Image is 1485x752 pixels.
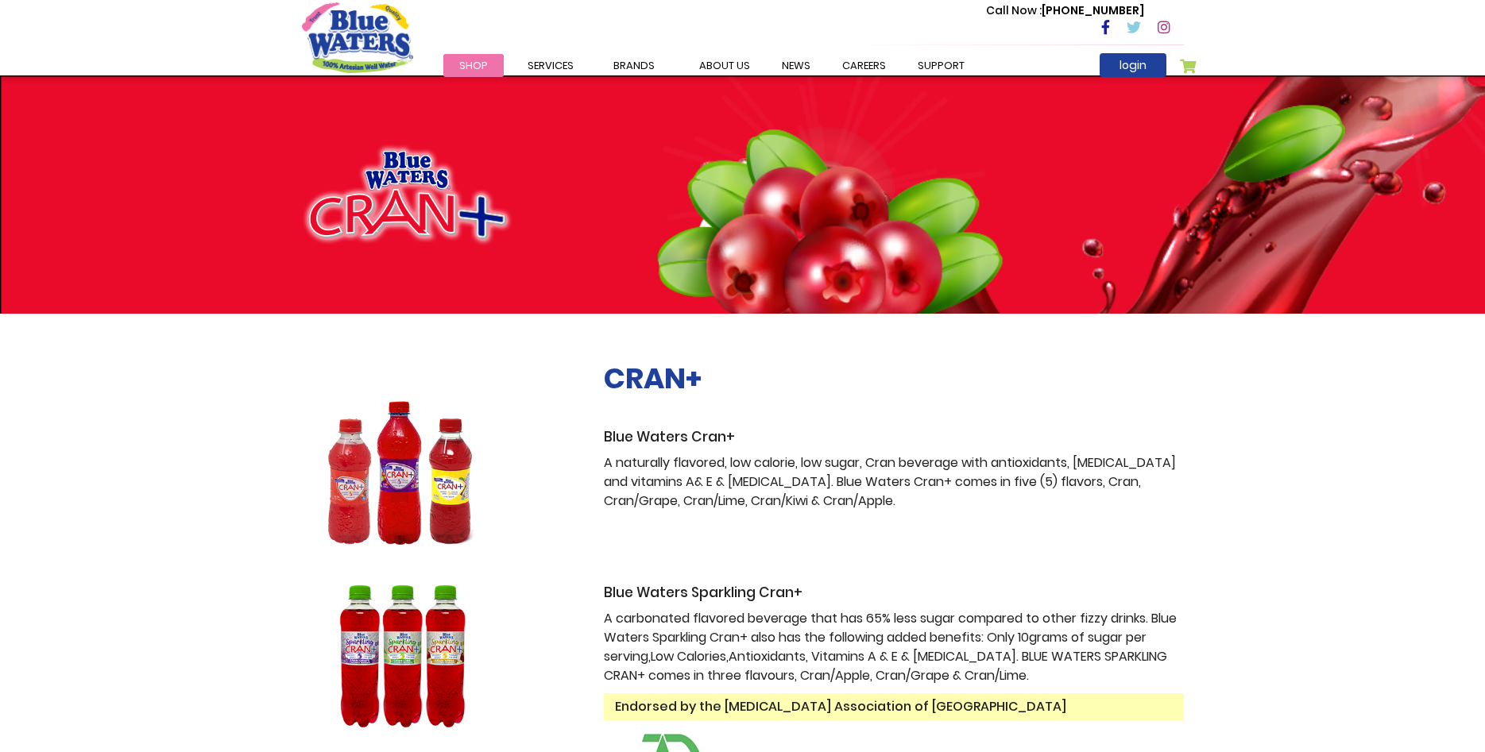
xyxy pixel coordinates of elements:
[604,429,1184,445] h3: Blue Waters Cran+
[766,54,826,77] a: News
[604,693,1184,720] span: Endorsed by the [MEDICAL_DATA] Association of [GEOGRAPHIC_DATA]
[1100,53,1166,77] a: login
[302,584,501,728] img: Sparkling Cran 330ml
[512,54,590,77] a: Services
[597,54,671,77] a: Brands
[302,2,413,72] a: store logo
[604,361,1184,395] h2: CRAN+
[604,609,1184,685] p: A carbonated flavored beverage that has 65% less sugar compared to other fizzy drinks. Blue Water...
[528,58,574,73] span: Services
[604,584,1184,601] h3: Blue Waters Sparkling Cran+
[459,58,488,73] span: Shop
[986,2,1144,19] p: [PHONE_NUMBER]
[902,54,980,77] a: support
[443,54,504,77] a: Shop
[826,54,902,77] a: careers
[613,58,655,73] span: Brands
[683,54,766,77] a: about us
[604,453,1184,511] p: A naturally flavored, low calorie, low sugar, Cran beverage with antioxidants, [MEDICAL_DATA] and...
[986,2,1042,18] span: Call Now :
